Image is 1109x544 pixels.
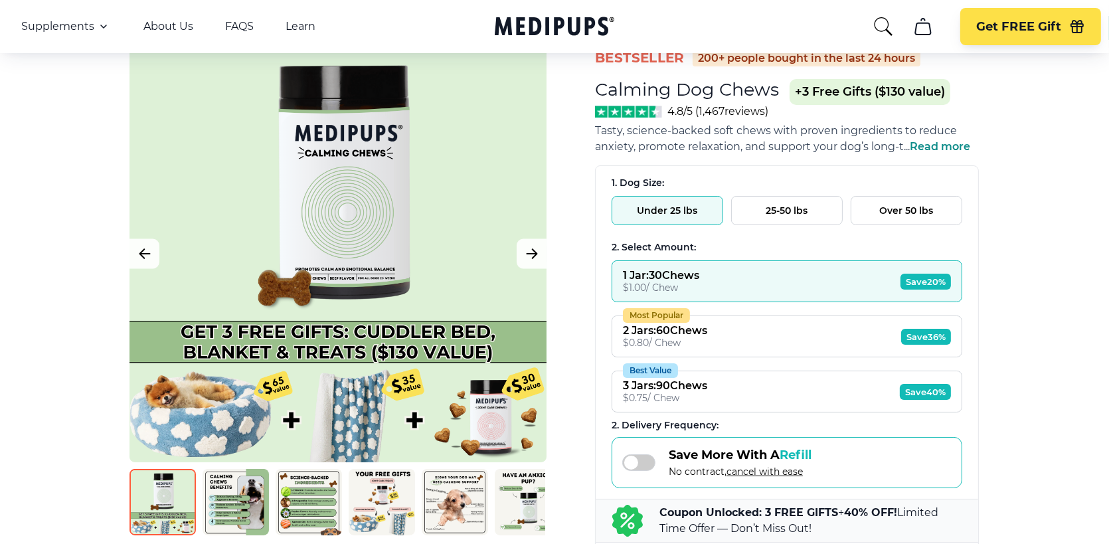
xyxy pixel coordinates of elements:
button: 1 Jar:30Chews$1.00/ ChewSave20% [612,260,962,302]
span: Tasty, science-backed soft chews with proven ingredients to reduce [595,124,957,137]
div: Best Value [623,363,678,378]
span: Refill [780,448,811,462]
div: $ 1.00 / Chew [623,282,699,294]
p: + Limited Time Offer — Don’t Miss Out! [659,505,962,537]
span: cancel with ease [726,466,803,478]
img: Calming Dog Chews | Natural Dog Supplements [349,469,415,535]
b: Coupon Unlocked: 3 FREE GIFTS [659,506,838,519]
h1: Calming Dog Chews [595,78,779,100]
a: FAQS [225,20,254,33]
span: Save 36% [901,329,951,345]
button: Next Image [517,239,547,269]
button: Previous Image [129,239,159,269]
button: Best Value3 Jars:90Chews$0.75/ ChewSave40% [612,371,962,412]
span: 2 . Delivery Frequency: [612,419,719,431]
span: Save More With A [669,448,811,462]
span: Read more [910,140,970,153]
img: Calming Dog Chews | Natural Dog Supplements [203,469,269,535]
span: anxiety, promote relaxation, and support your dog’s long-t [595,140,904,153]
b: 40% OFF! [844,506,897,519]
div: 1. Dog Size: [612,177,962,189]
button: Most Popular2 Jars:60Chews$0.80/ ChewSave36% [612,316,962,357]
img: Calming Dog Chews | Natural Dog Supplements [276,469,342,535]
span: 4.8/5 ( 1,467 reviews) [667,105,768,118]
button: Under 25 lbs [612,196,723,225]
span: +3 Free Gifts ($130 value) [790,79,950,105]
button: 25-50 lbs [731,196,843,225]
div: $ 0.80 / Chew [623,337,707,349]
span: Save 20% [900,274,951,290]
a: About Us [143,20,193,33]
div: Most Popular [623,308,690,323]
button: Over 50 lbs [851,196,962,225]
button: search [873,16,894,37]
a: Medipups [495,14,614,41]
span: Get FREE Gift [976,19,1061,35]
img: Stars - 4.8 [595,106,662,118]
span: Supplements [21,20,94,33]
div: 1 Jar : 30 Chews [623,269,699,282]
span: BestSeller [595,49,685,67]
button: Get FREE Gift [960,8,1101,45]
a: Learn [286,20,315,33]
span: No contract, [669,466,811,478]
button: cart [907,11,939,43]
img: Calming Dog Chews | Natural Dog Supplements [129,469,196,535]
div: 200+ people bought in the last 24 hours [693,50,920,66]
div: 2. Select Amount: [612,241,962,254]
div: 3 Jars : 90 Chews [623,379,707,392]
span: Save 40% [900,384,951,400]
img: Calming Dog Chews | Natural Dog Supplements [495,469,561,535]
button: Supplements [21,19,112,35]
img: Calming Dog Chews | Natural Dog Supplements [422,469,488,535]
div: 2 Jars : 60 Chews [623,324,707,337]
div: $ 0.75 / Chew [623,392,707,404]
span: ... [904,140,970,153]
